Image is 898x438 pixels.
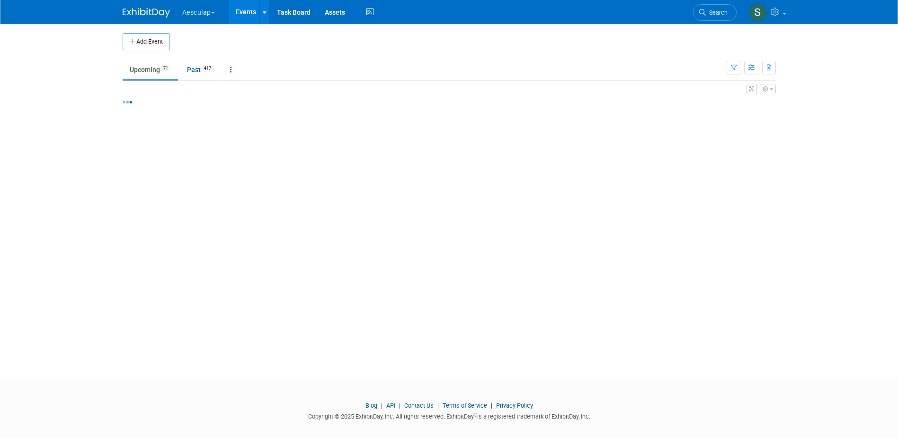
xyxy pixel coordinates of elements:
[180,61,221,79] a: Past417
[693,4,737,21] a: Search
[386,402,395,409] a: API
[749,3,767,21] img: Sara Hurson
[397,402,403,409] span: |
[474,412,477,418] sup: ®
[160,65,171,72] span: 71
[379,402,385,409] span: |
[489,402,495,409] span: |
[365,402,377,409] a: Blog
[706,9,728,16] span: Search
[404,402,434,409] a: Contact Us
[443,402,487,409] a: Terms of Service
[435,402,441,409] span: |
[123,8,170,18] img: ExhibitDay
[123,33,170,50] button: Add Event
[123,61,178,79] a: Upcoming71
[123,101,132,103] img: loading...
[201,65,214,72] span: 417
[496,402,533,409] a: Privacy Policy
